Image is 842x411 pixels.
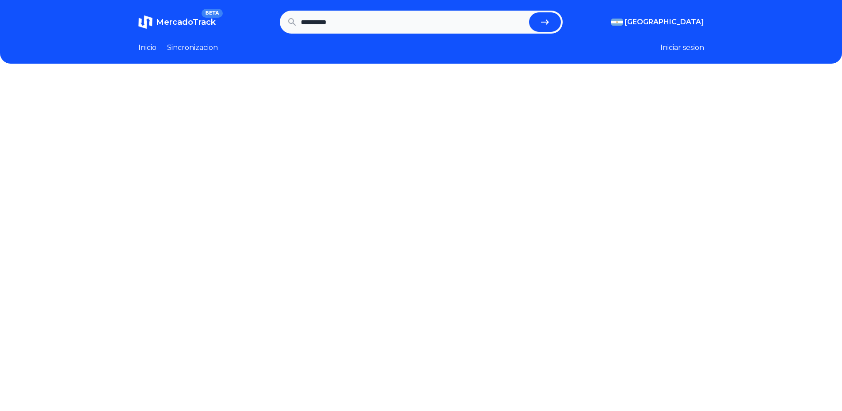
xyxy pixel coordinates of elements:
[138,42,156,53] a: Inicio
[156,17,216,27] span: MercadoTrack
[138,15,152,29] img: MercadoTrack
[660,42,704,53] button: Iniciar sesion
[138,15,216,29] a: MercadoTrackBETA
[611,19,623,26] img: Argentina
[202,9,222,18] span: BETA
[625,17,704,27] span: [GEOGRAPHIC_DATA]
[611,17,704,27] button: [GEOGRAPHIC_DATA]
[167,42,218,53] a: Sincronizacion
